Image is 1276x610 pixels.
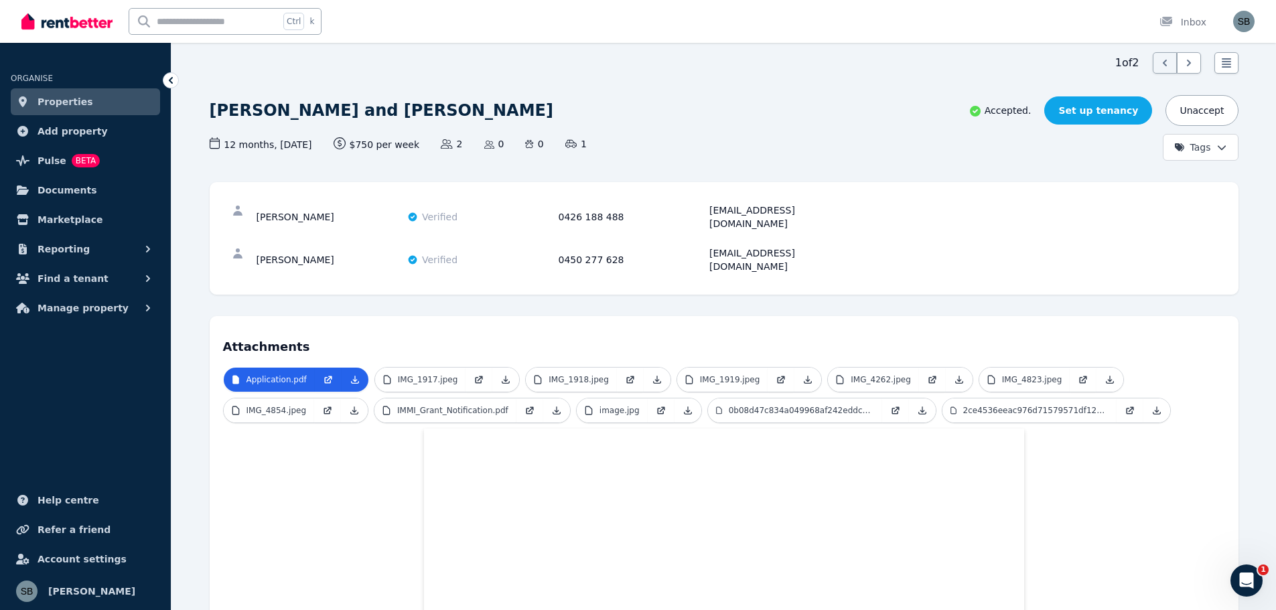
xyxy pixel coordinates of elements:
[946,368,973,392] a: Download Attachment
[794,368,821,392] a: Download Attachment
[526,368,617,392] a: IMG_1918.jpeg
[224,368,315,392] a: Application.pdf
[768,368,794,392] a: Open in new Tab
[11,295,160,321] button: Manage property
[729,405,874,416] p: 0b08d47c834a049968af242eddc43f47.jpeg
[1258,564,1269,575] span: 1
[38,94,93,110] span: Properties
[397,405,508,416] p: IMMI_Grant_Notification.pdf
[257,246,404,273] div: [PERSON_NAME]
[38,522,111,538] span: Refer a friend
[374,398,516,423] a: IMMI_Grant_Notification.pdf
[599,405,640,416] p: image.jpg
[342,368,368,392] a: Download Attachment
[11,546,160,573] a: Account settings
[11,236,160,262] button: Reporting
[644,368,670,392] a: Download Attachment
[708,398,882,423] a: 0b08d47c834a049968af242eddc43f47.jpeg
[283,13,304,30] span: Ctrl
[677,368,768,392] a: IMG_1919.jpeg
[909,398,936,423] a: Download Attachment
[38,153,66,169] span: Pulse
[1165,95,1238,126] button: Unaccept
[559,204,706,230] div: 0426 188 488
[1002,374,1062,385] p: IMG_4823.jpeg
[492,368,519,392] a: Download Attachment
[11,118,160,145] a: Add property
[210,137,312,151] span: 12 months , [DATE]
[223,329,1225,356] h4: Attachments
[675,398,701,423] a: Download Attachment
[543,398,570,423] a: Download Attachment
[72,154,100,167] span: BETA
[38,241,90,257] span: Reporting
[309,16,314,27] span: k
[11,88,160,115] a: Properties
[1174,141,1211,154] span: Tags
[334,137,420,151] span: $750 per week
[549,374,609,385] p: IMG_1918.jpeg
[559,246,706,273] div: 0450 277 628
[11,487,160,514] a: Help centre
[851,374,911,385] p: IMG_4262.jpeg
[11,516,160,543] a: Refer a friend
[210,100,553,121] h1: [PERSON_NAME] and [PERSON_NAME]
[48,583,135,599] span: [PERSON_NAME]
[617,368,644,392] a: Open in new Tab
[1143,398,1170,423] a: Download Attachment
[577,398,648,423] a: image.jpg
[700,374,760,385] p: IMG_1919.jpeg
[375,368,466,392] a: IMG_1917.jpeg
[882,398,909,423] a: Open in new Tab
[1096,368,1123,392] a: Download Attachment
[314,398,341,423] a: Open in new Tab
[942,398,1117,423] a: 2ce4536eeac976d71579571df12a94e1.jpeg
[246,374,307,385] p: Application.pdf
[422,253,457,266] span: Verified
[11,74,53,83] span: ORGANISE
[1115,55,1139,71] span: 1 of 2
[11,265,160,292] button: Find a tenant
[16,581,38,602] img: Sam Berrell
[246,405,307,416] p: IMG_4854.jpeg
[257,204,404,230] div: [PERSON_NAME]
[979,368,1070,392] a: IMG_4823.jpeg
[38,551,127,567] span: Account settings
[38,271,109,287] span: Find a tenant
[38,123,108,139] span: Add property
[709,204,857,230] div: [EMAIL_ADDRESS][DOMAIN_NAME]
[969,104,1032,118] p: Accepted.
[38,492,99,508] span: Help centre
[38,300,129,316] span: Manage property
[315,368,342,392] a: Open in new Tab
[341,398,368,423] a: Download Attachment
[11,177,160,204] a: Documents
[466,368,492,392] a: Open in new Tab
[648,398,675,423] a: Open in new Tab
[11,147,160,174] a: PulseBETA
[1044,96,1152,125] a: Set up tenancy
[525,137,543,151] span: 0
[1230,564,1263,597] iframe: Intercom live chat
[565,137,587,151] span: 1
[1070,368,1096,392] a: Open in new Tab
[11,206,160,233] a: Marketplace
[1117,398,1143,423] a: Open in new Tab
[38,182,97,198] span: Documents
[441,137,462,151] span: 2
[21,11,113,31] img: RentBetter
[1233,11,1255,32] img: Sam Berrell
[38,212,102,228] span: Marketplace
[828,368,919,392] a: IMG_4262.jpeg
[484,137,504,151] span: 0
[422,210,457,224] span: Verified
[963,405,1109,416] p: 2ce4536eeac976d71579571df12a94e1.jpeg
[516,398,543,423] a: Open in new Tab
[1163,134,1238,161] button: Tags
[709,246,857,273] div: [EMAIL_ADDRESS][DOMAIN_NAME]
[919,368,946,392] a: Open in new Tab
[398,374,458,385] p: IMG_1917.jpeg
[1159,15,1206,29] div: Inbox
[224,398,315,423] a: IMG_4854.jpeg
